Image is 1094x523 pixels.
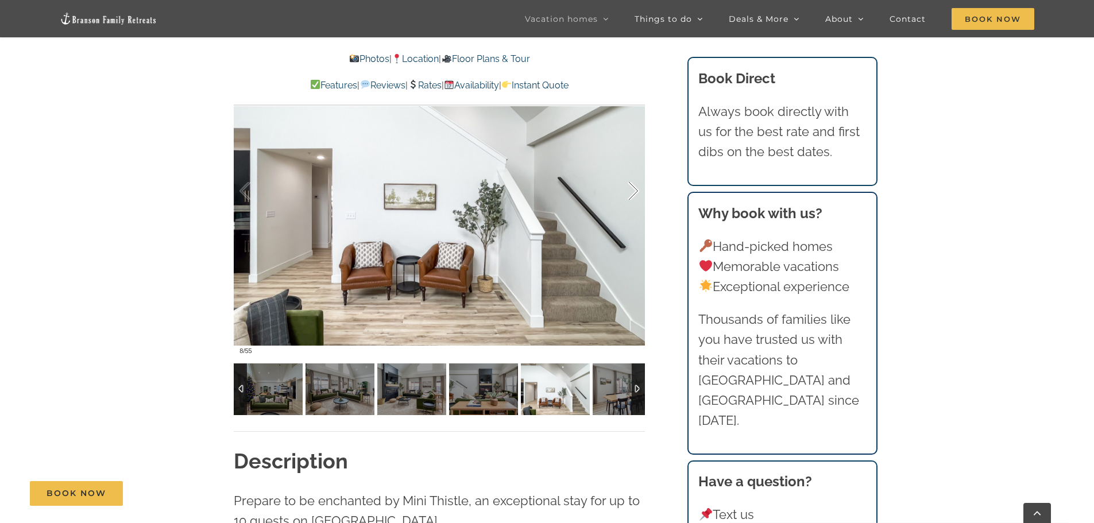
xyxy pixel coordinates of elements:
[698,237,866,297] p: Hand-picked homes Memorable vacations Exceptional experience
[441,53,529,64] a: Floor Plans & Tour
[502,80,511,89] img: 👉
[234,52,645,67] p: | |
[525,15,598,23] span: Vacation homes
[234,78,645,93] p: | | | |
[698,102,866,162] p: Always book directly with us for the best rate and first dibs on the best dates.
[698,473,812,490] strong: Have a question?
[442,54,451,63] img: 🎥
[408,80,442,91] a: Rates
[392,54,401,63] img: 📍
[699,280,712,292] img: 🌟
[377,363,446,415] img: Thistle-Cottage-vacation-home-private-pool-Table-Rock-Lake-1118-scaled.jpg-nggid041403-ngg0dyn-12...
[359,80,405,91] a: Reviews
[698,70,775,87] b: Book Direct
[350,54,359,63] img: 📸
[349,53,389,64] a: Photos
[310,80,357,91] a: Features
[30,481,123,506] a: Book Now
[825,15,853,23] span: About
[444,80,454,89] img: 📆
[306,363,374,415] img: Thistle-Cottage-vacation-home-private-pool-Table-Rock-Lake-1117-scaled.jpg-nggid041402-ngg0dyn-12...
[311,80,320,89] img: ✅
[729,15,788,23] span: Deals & More
[501,80,569,91] a: Instant Quote
[699,259,712,272] img: ❤️
[698,309,866,431] p: Thousands of families like you have trusted us with their vacations to [GEOGRAPHIC_DATA] and [GEO...
[60,12,157,25] img: Branson Family Retreats Logo
[449,363,518,415] img: Thistle-Cottage-vacation-home-private-pool-Table-Rock-Lake-1119-scaled.jpg-nggid041404-ngg0dyn-12...
[47,489,106,498] span: Book Now
[890,15,926,23] span: Contact
[699,508,712,521] img: 📌
[593,363,662,415] img: Thistle-Cottage-vacation-home-private-pool-Table-Rock-Lake-1165-scaled.jpg-nggid041383-ngg0dyn-12...
[361,80,370,89] img: 💬
[952,8,1034,30] span: Book Now
[699,239,712,252] img: 🔑
[635,15,692,23] span: Things to do
[444,80,499,91] a: Availability
[698,203,866,224] h3: Why book with us?
[521,363,590,415] img: Thistle-Cottage-vacation-home-private-pool-Table-Rock-Lake-1116-scaled.jpg-nggid041401-ngg0dyn-12...
[392,53,439,64] a: Location
[408,80,418,89] img: 💲
[234,363,303,415] img: Thistle-Cottage-at-Table-Rock-Lake-Branson-Missouri-1425-scaled.jpg-nggid041694-ngg0dyn-120x90-00...
[234,449,348,473] strong: Description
